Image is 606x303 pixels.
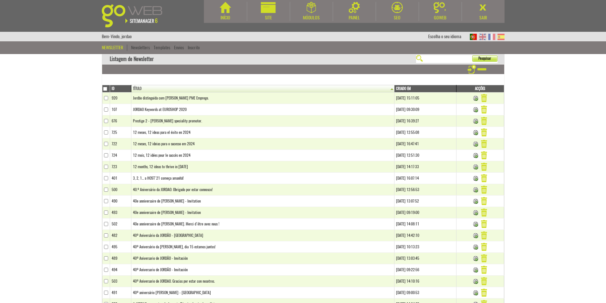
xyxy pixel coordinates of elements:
td: 3, 2, 1... a HOST'21 começa amanhã! [131,173,394,184]
img: ES [498,34,505,40]
img: Remover [481,174,487,182]
td: [DATE] 12:56:53 [394,184,456,196]
td: 40º Aniversario de JORDÃO - Invitación [131,264,394,276]
img: Enviar Newsletter [473,153,478,158]
img: Remover [481,128,487,136]
td: [DATE] 09:19:00 [394,207,456,218]
img: Enviar Newsletter [473,107,478,112]
div: Escolha o seu idioma [428,32,468,41]
td: 491 [110,287,131,299]
img: Enviar Newsletter [473,233,478,238]
img: Enviar Newsletter [473,187,478,192]
div: Módulos [290,15,333,21]
a: Apagar Newsletter [481,141,487,146]
a: Apagar Newsletter [481,164,487,169]
td: [DATE] 12:51:30 [394,150,456,161]
span: Pesquisar [472,55,491,62]
img: Remover [481,220,487,228]
img: FR [488,34,495,40]
td: [DATE] 09:22:56 [394,264,456,276]
a: Apagar Newsletter [481,267,487,272]
a: Apagar Newsletter [481,244,487,249]
td: [DATE] 13:03:45 [394,253,456,264]
img: Remover [481,277,487,285]
img: Remover [481,266,487,274]
img: Enviar Newsletter [473,290,478,295]
div: Newsletter [102,45,127,51]
td: [DATE] 13:07:52 [394,196,456,207]
td: 107 [110,104,131,115]
td: [DATE] 14:10:16 [394,276,456,287]
a: Apagar Newsletter [481,232,487,238]
img: EN [479,34,486,40]
a: Apagar Newsletter [481,198,487,203]
a: Apagar Newsletter [481,221,487,226]
td: 500 [110,184,131,196]
img: Enviar Newsletter [473,244,478,250]
img: Painel [349,2,360,13]
td: 40e anniversaire de [PERSON_NAME] - Invitation [131,207,394,218]
td: 401 [110,173,131,184]
img: PT [470,34,477,40]
img: Módulos [307,2,316,13]
img: Remover [481,140,487,148]
img: Enviar Newsletter [473,130,478,135]
a: Apagar Newsletter [481,107,487,112]
img: Remover [481,163,487,171]
a: Apagar Newsletter [481,255,487,260]
a: Apagar Newsletter [481,129,487,134]
a: Título [133,86,394,91]
td: 724 [110,150,131,161]
img: Remover [481,151,487,159]
img: Enviar Newsletter [473,164,478,169]
td: [DATE] 14:17:33 [394,161,456,173]
a: Apagar Newsletter [481,290,487,295]
td: 40º Aniversário da [PERSON_NAME], dia 15 estamos juntos! [131,241,394,253]
img: Remover [481,289,487,297]
td: 40º Aniversario de JORDAO. Gracias por estar con nosotros. [131,276,394,287]
td: 722 [110,138,131,150]
img: Remover [481,106,487,114]
img: Enviar Newsletter [473,199,478,204]
a: Apagar Newsletter [481,152,487,157]
div: Site [247,15,290,21]
img: Enviar Newsletter [473,119,478,124]
td: [DATE] 16:07:14 [394,173,456,184]
td: [DATE] 16:39:27 [394,115,456,127]
td: 723 [110,161,131,173]
img: Enviar Newsletter [473,96,478,101]
a: Apagar Newsletter [481,278,487,283]
a: Apagar Newsletter [481,118,487,123]
img: Início [220,2,231,13]
td: JORDAO Keywords at EUROSHOP 2020 [131,104,394,115]
a: Apagar Newsletter [481,210,487,215]
td: 12 months, 12 ideas to thrive in [DATE] [131,161,394,173]
img: Enviar Newsletter [473,222,478,227]
td: [DATE] 14:08:11 [394,218,456,230]
img: Remover [481,231,487,239]
td: 40e anniversaire de [PERSON_NAME]. Merci d'être avec nous ! [131,218,394,230]
img: Enviar Newsletter [473,279,478,284]
td: [DATE] 16:47:41 [394,138,456,150]
img: Remover [481,197,487,205]
div: Sair [462,15,505,21]
img: Remover [481,117,487,125]
td: 40e anniversaire de [PERSON_NAME] - Invitation [131,196,394,207]
td: 482 [110,230,131,241]
img: Enviar Newsletter [473,267,478,272]
button: Pesquisar [472,55,498,62]
nobr: Listagem de Newsletter [110,56,154,62]
td: [DATE] 12:55:08 [394,127,456,138]
td: [DATE] 10:13:23 [394,241,456,253]
th: Acções [456,85,504,93]
a: Apagar Newsletter [481,95,487,100]
img: Enviar Newsletter [473,256,478,261]
a: Criado em [396,86,455,91]
td: [DATE] 15:11:05 [394,93,456,104]
td: Jordão distinguida com [PERSON_NAME] PME Emprego. [131,93,394,104]
img: Remover [481,186,487,194]
td: Prestige 2 - [PERSON_NAME] speciality promoter. [131,115,394,127]
img: Remover [481,254,487,262]
img: Enviar Newsletter [473,141,478,147]
div: SEO [376,15,419,21]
